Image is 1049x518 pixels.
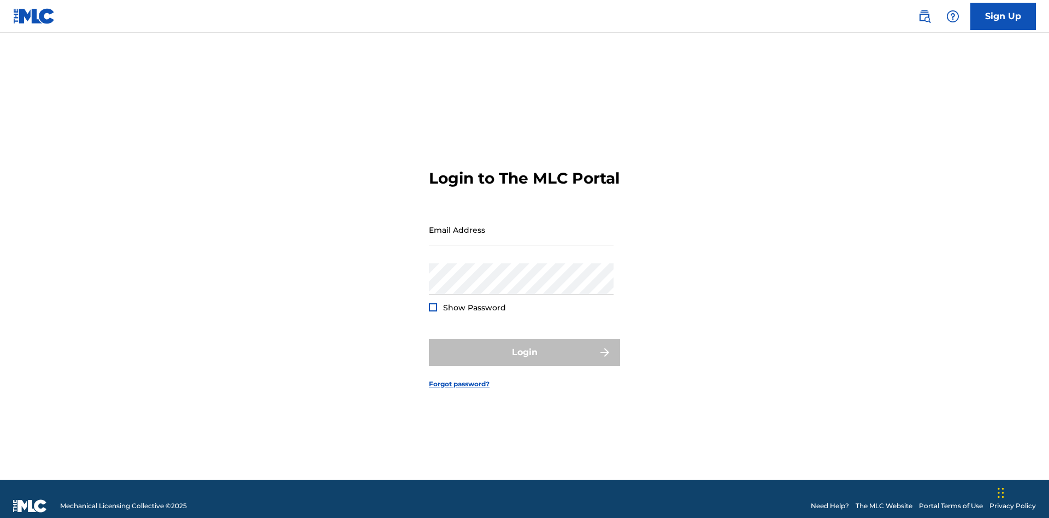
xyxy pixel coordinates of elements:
[994,466,1049,518] iframe: Chat Widget
[989,501,1036,511] a: Privacy Policy
[13,499,47,513] img: logo
[856,501,912,511] a: The MLC Website
[998,476,1004,509] div: Drag
[942,5,964,27] div: Help
[919,501,983,511] a: Portal Terms of Use
[918,10,931,23] img: search
[914,5,935,27] a: Public Search
[443,303,506,313] span: Show Password
[60,501,187,511] span: Mechanical Licensing Collective © 2025
[13,8,55,24] img: MLC Logo
[946,10,959,23] img: help
[970,3,1036,30] a: Sign Up
[429,169,620,188] h3: Login to The MLC Portal
[429,379,490,389] a: Forgot password?
[811,501,849,511] a: Need Help?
